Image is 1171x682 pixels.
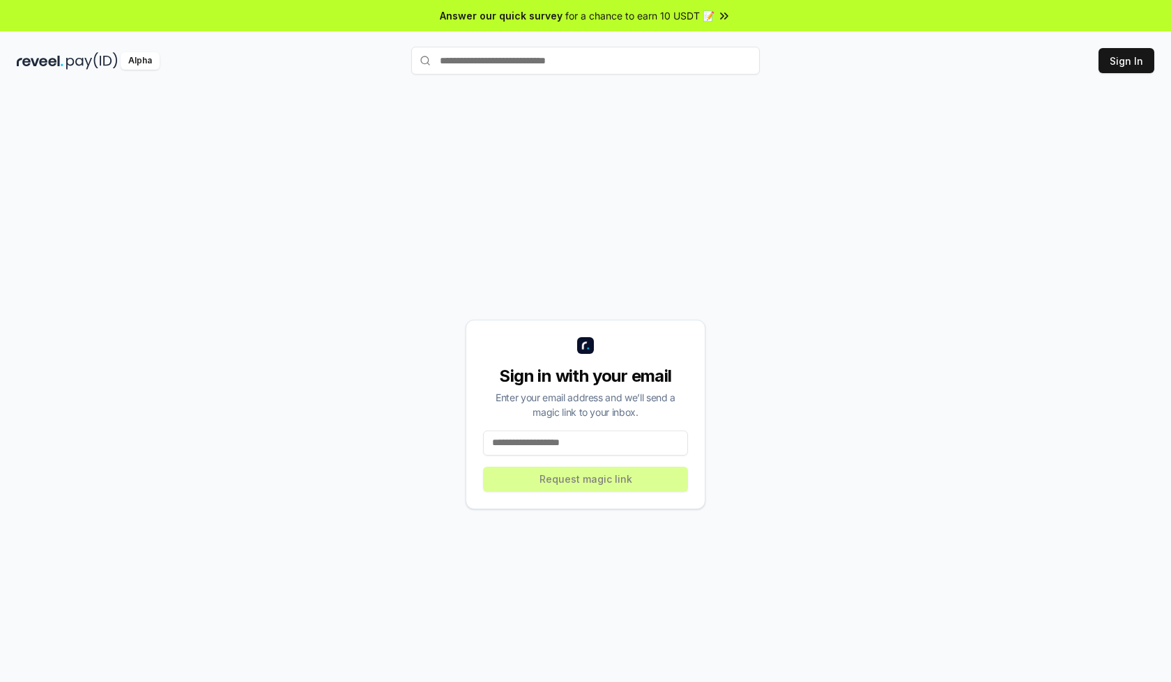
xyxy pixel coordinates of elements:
[483,365,688,387] div: Sign in with your email
[483,390,688,419] div: Enter your email address and we’ll send a magic link to your inbox.
[17,52,63,70] img: reveel_dark
[121,52,160,70] div: Alpha
[577,337,594,354] img: logo_small
[66,52,118,70] img: pay_id
[1099,48,1154,73] button: Sign In
[440,8,562,23] span: Answer our quick survey
[565,8,714,23] span: for a chance to earn 10 USDT 📝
